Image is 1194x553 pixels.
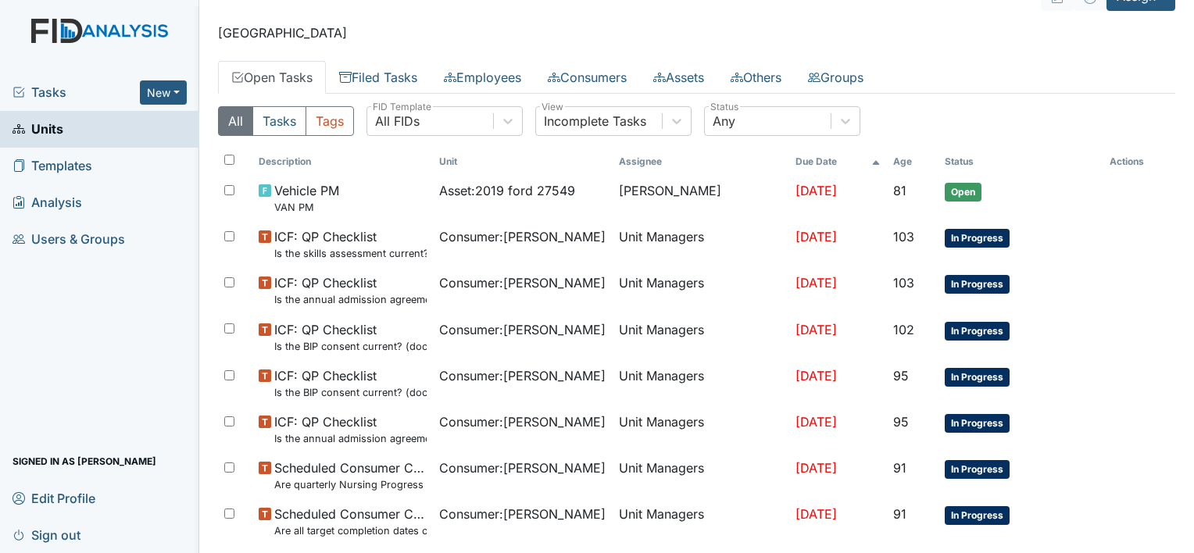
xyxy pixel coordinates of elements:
[613,314,789,360] td: Unit Managers
[795,183,837,198] span: [DATE]
[375,112,420,130] div: All FIDs
[893,322,914,337] span: 102
[274,385,427,400] small: Is the BIP consent current? (document the date, BIP number in the comment section)
[893,229,914,244] span: 103
[945,322,1010,341] span: In Progress
[274,273,427,307] span: ICF: QP Checklist Is the annual admission agreement current? (document the date in the comment se...
[893,506,906,522] span: 91
[613,148,789,175] th: Assignee
[274,339,427,354] small: Is the BIP consent current? (document the date, BIP number in the comment section)
[613,406,789,452] td: Unit Managers
[795,275,837,291] span: [DATE]
[893,368,909,384] span: 95
[795,61,877,94] a: Groups
[13,486,95,510] span: Edit Profile
[945,275,1010,294] span: In Progress
[439,320,606,339] span: Consumer : [PERSON_NAME]
[945,506,1010,525] span: In Progress
[274,227,427,261] span: ICF: QP Checklist Is the skills assessment current? (document the date in the comment section)
[1103,148,1175,175] th: Actions
[218,23,1175,42] p: [GEOGRAPHIC_DATA]
[274,366,427,400] span: ICF: QP Checklist Is the BIP consent current? (document the date, BIP number in the comment section)
[274,200,339,215] small: VAN PM
[795,460,837,476] span: [DATE]
[893,460,906,476] span: 91
[945,414,1010,433] span: In Progress
[534,61,640,94] a: Consumers
[13,154,92,178] span: Templates
[433,148,613,175] th: Toggle SortBy
[945,183,981,202] span: Open
[893,414,909,430] span: 95
[613,498,789,544] td: Unit Managers
[13,117,63,141] span: Units
[713,112,735,130] div: Any
[613,452,789,498] td: Unit Managers
[887,148,938,175] th: Toggle SortBy
[306,106,354,136] button: Tags
[439,181,575,200] span: Asset : 2019 ford 27549
[326,61,431,94] a: Filed Tasks
[274,320,427,354] span: ICF: QP Checklist Is the BIP consent current? (document the date, BIP number in the comment section)
[945,368,1010,387] span: In Progress
[795,414,837,430] span: [DATE]
[945,460,1010,479] span: In Progress
[795,322,837,337] span: [DATE]
[13,523,80,547] span: Sign out
[795,506,837,522] span: [DATE]
[613,175,789,221] td: [PERSON_NAME]
[252,106,306,136] button: Tasks
[274,431,427,446] small: Is the annual admission agreement current? (document the date in the comment section)
[893,275,914,291] span: 103
[717,61,795,94] a: Others
[13,191,82,215] span: Analysis
[274,505,427,538] span: Scheduled Consumer Chart Review Are all target completion dates current (not expired)?
[945,229,1010,248] span: In Progress
[439,227,606,246] span: Consumer : [PERSON_NAME]
[439,273,606,292] span: Consumer : [PERSON_NAME]
[795,229,837,244] span: [DATE]
[274,246,427,261] small: Is the skills assessment current? (document the date in the comment section)
[938,148,1103,175] th: Toggle SortBy
[274,181,339,215] span: Vehicle PM VAN PM
[795,368,837,384] span: [DATE]
[789,148,887,175] th: Toggle SortBy
[13,227,125,252] span: Users & Groups
[218,106,354,136] div: Type filter
[224,155,234,165] input: Toggle All Rows Selected
[439,458,606,477] span: Consumer : [PERSON_NAME]
[252,148,433,175] th: Toggle SortBy
[613,360,789,406] td: Unit Managers
[893,183,906,198] span: 81
[13,449,156,473] span: Signed in as [PERSON_NAME]
[544,112,646,130] div: Incomplete Tasks
[439,366,606,385] span: Consumer : [PERSON_NAME]
[218,61,326,94] a: Open Tasks
[274,292,427,307] small: Is the annual admission agreement current? (document the date in the comment section)
[431,61,534,94] a: Employees
[640,61,717,94] a: Assets
[140,80,187,105] button: New
[13,83,140,102] a: Tasks
[274,523,427,538] small: Are all target completion dates current (not expired)?
[218,106,253,136] button: All
[439,412,606,431] span: Consumer : [PERSON_NAME]
[274,477,427,492] small: Are quarterly Nursing Progress Notes/Visual Assessments completed by the end of the month followi...
[274,458,427,492] span: Scheduled Consumer Chart Review Are quarterly Nursing Progress Notes/Visual Assessments completed...
[613,267,789,313] td: Unit Managers
[613,221,789,267] td: Unit Managers
[274,412,427,446] span: ICF: QP Checklist Is the annual admission agreement current? (document the date in the comment se...
[439,505,606,523] span: Consumer : [PERSON_NAME]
